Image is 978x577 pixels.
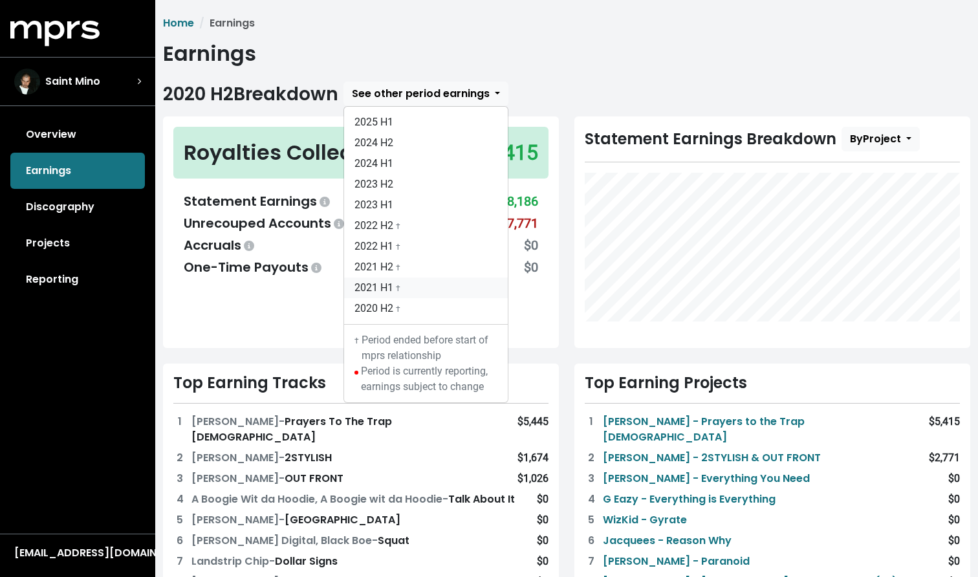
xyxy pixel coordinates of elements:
a: 2021 H2 † [344,257,508,278]
a: [PERSON_NAME] - Paranoid [603,554,750,569]
small: † [354,336,359,345]
div: Unrecouped Accounts [184,213,347,233]
span: See other period earnings [352,86,490,101]
div: 1 [585,414,598,445]
small: † [396,284,400,293]
h2: 2020 H2 Breakdown [163,83,338,105]
div: 3 [585,471,598,486]
div: $0 [537,533,549,549]
span: [PERSON_NAME] - [191,414,285,429]
div: Royalties Collected [184,137,387,168]
a: 2025 H1 [344,112,508,133]
div: Talk About It [191,492,515,507]
div: Squat [191,533,409,549]
small: † [396,305,400,314]
h1: Earnings [163,41,970,66]
div: $0 [537,554,549,569]
a: Discography [10,189,145,225]
button: ByProject [842,127,920,151]
div: $5,445 [517,414,549,445]
a: 2021 H1 † [344,278,508,298]
small: † [396,222,400,231]
div: 4 [585,492,598,507]
div: -$7,771 [496,213,538,233]
a: Reporting [10,261,145,298]
div: $0 [948,471,960,486]
div: [GEOGRAPHIC_DATA] [191,512,400,528]
small: † [396,243,400,252]
div: Period is currently reporting, earnings subject to change [354,364,497,395]
span: Landstrip Chip - [191,554,275,569]
div: Top Earning Tracks [173,374,549,393]
a: G Eazy - Everything is Everything [603,492,776,507]
div: Prayers To The Trap [DEMOGRAPHIC_DATA] [191,414,517,445]
span: [PERSON_NAME] - [191,450,285,465]
a: 2020 H2 † [344,298,508,319]
div: 6 [585,533,598,549]
button: See other period earnings [343,82,508,106]
div: 7 [585,554,598,569]
div: 5 [585,512,598,528]
a: Home [163,16,194,30]
li: Earnings [194,16,255,31]
button: [EMAIL_ADDRESS][DOMAIN_NAME] [10,545,145,561]
span: A Boogie Wit da Hoodie, A Boogie wit da Hoodie - [191,492,448,506]
nav: breadcrumb [163,16,970,31]
span: [PERSON_NAME] Digital, Black Boe - [191,533,378,548]
a: 2022 H1 † [344,236,508,257]
a: 2024 H1 [344,153,508,174]
div: OUT FRONT [191,471,343,486]
div: $0 [948,492,960,507]
div: Statement Earnings [184,191,332,211]
a: Projects [10,225,145,261]
div: 3 [173,471,186,486]
span: Saint Mino [45,74,100,89]
div: $8,186 [500,191,538,211]
div: $0 [524,235,538,255]
div: $5,415 [929,414,960,445]
div: Statement Earnings Breakdown [585,127,960,151]
div: $0 [537,492,549,507]
a: Overview [10,116,145,153]
div: $2,771 [929,450,960,466]
div: 2STYLISH [191,450,332,466]
div: $1,026 [517,471,549,486]
div: 1 [173,414,186,445]
div: 5 [173,512,186,528]
div: 7 [173,554,186,569]
small: † [396,263,400,272]
div: 4 [173,492,186,507]
span: [PERSON_NAME] - [191,471,285,486]
div: $0 [537,512,549,528]
a: [PERSON_NAME] - 2STYLISH & OUT FRONT [603,450,821,466]
div: 2 [173,450,186,466]
div: $1,674 [517,450,549,466]
div: [EMAIL_ADDRESS][DOMAIN_NAME] [14,545,141,561]
a: 2023 H1 [344,195,508,215]
span: [PERSON_NAME] - [191,512,285,527]
div: Dollar Signs [191,554,338,569]
a: 2024 H2 [344,133,508,153]
a: 2023 H2 [344,174,508,195]
div: One-Time Payouts [184,257,324,277]
a: Jacquees - Reason Why [603,533,732,549]
a: [PERSON_NAME] - Everything You Need [603,471,810,486]
div: $0 [948,512,960,528]
a: WizKid - Gyrate [603,512,687,528]
div: $0 [948,533,960,549]
a: [PERSON_NAME] - Prayers to the Trap [DEMOGRAPHIC_DATA] [603,414,929,445]
div: $0 [524,257,538,277]
a: mprs logo [10,25,100,40]
img: The selected account / producer [14,69,40,94]
div: 6 [173,533,186,549]
div: Accruals [184,235,257,255]
div: $415 [492,137,538,168]
div: Period ended before start of mprs relationship [354,332,497,364]
a: 2022 H2 † [344,215,508,236]
div: $0 [948,554,960,569]
span: By Project [850,131,901,146]
div: Top Earning Projects [585,374,960,393]
div: 2 [585,450,598,466]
